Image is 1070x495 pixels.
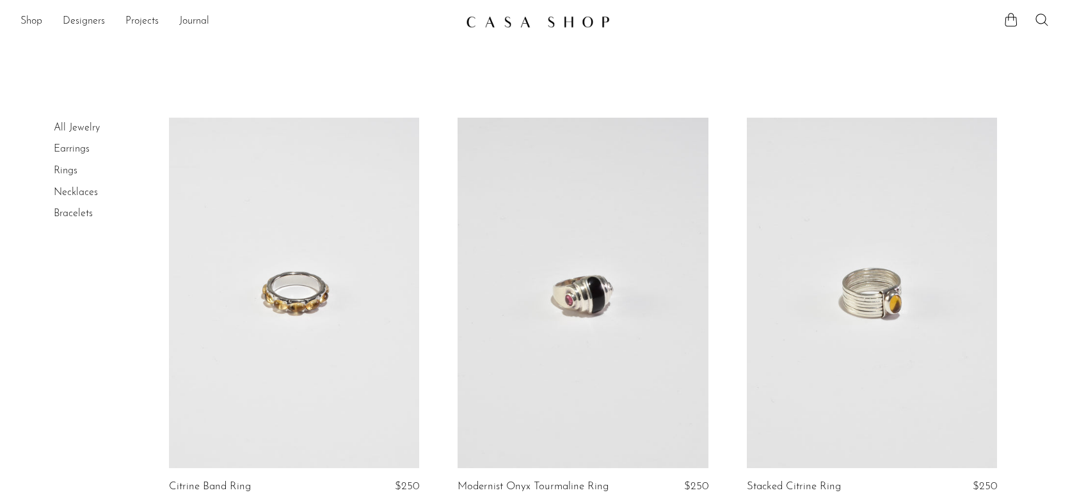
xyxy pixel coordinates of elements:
span: $250 [684,481,708,492]
a: Stacked Citrine Ring [747,481,841,492]
a: Rings [54,166,77,176]
span: $250 [973,481,997,492]
a: Bracelets [54,208,93,219]
ul: NEW HEADER MENU [20,11,456,33]
a: Earrings [54,144,90,154]
a: Shop [20,13,42,30]
a: Journal [179,13,209,30]
a: Modernist Onyx Tourmaline Ring [458,481,609,492]
a: Projects [125,13,159,30]
a: Citrine Band Ring [169,481,251,492]
a: Designers [63,13,105,30]
a: All Jewelry [54,123,100,133]
a: Necklaces [54,187,98,198]
span: $250 [395,481,419,492]
nav: Desktop navigation [20,11,456,33]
